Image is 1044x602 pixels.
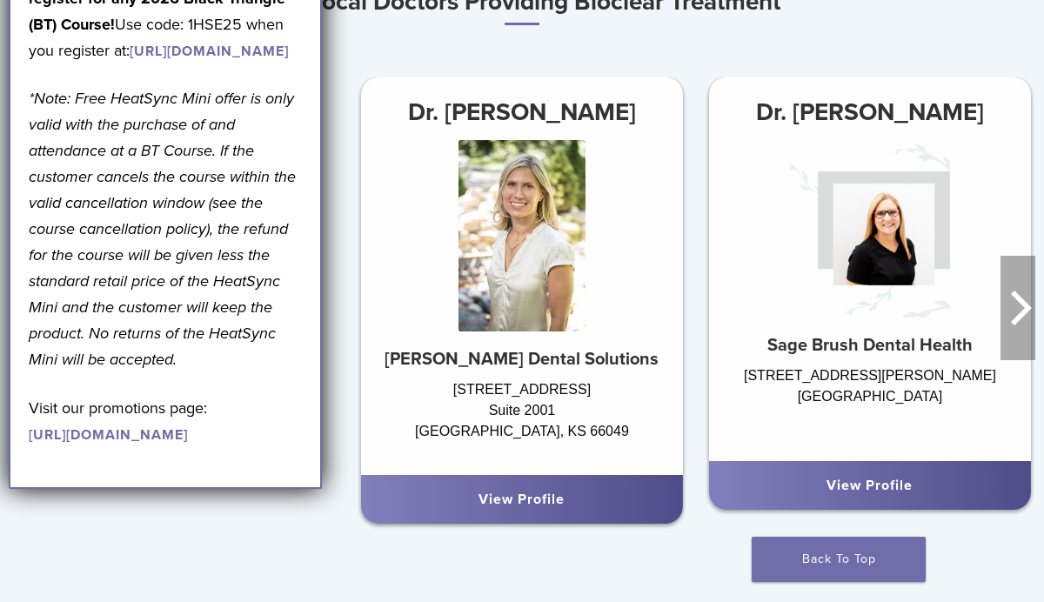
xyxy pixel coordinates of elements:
div: [STREET_ADDRESS][PERSON_NAME] [GEOGRAPHIC_DATA] [709,365,1031,444]
div: [STREET_ADDRESS] Suite 2001 [GEOGRAPHIC_DATA], KS 66049 [361,379,683,458]
h3: Dr. [PERSON_NAME] [361,91,683,133]
a: Back To Top [752,537,926,582]
strong: Sage Brush Dental Health [767,335,973,356]
a: View Profile [826,477,913,494]
a: View Profile [478,491,565,508]
p: Visit our promotions page: [29,395,302,447]
a: [URL][DOMAIN_NAME] [130,43,289,60]
h3: Dr. [PERSON_NAME] [709,91,1031,133]
button: Next [1000,256,1035,360]
em: *Note: Free HeatSync Mini offer is only valid with the purchase of and attendance at a BT Course.... [29,89,296,369]
img: Dr. Kelly Miller [458,140,586,331]
a: [URL][DOMAIN_NAME] [29,426,188,444]
strong: [PERSON_NAME] Dental Solutions [385,349,659,370]
img: Dr. Susan Evans [789,140,950,318]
